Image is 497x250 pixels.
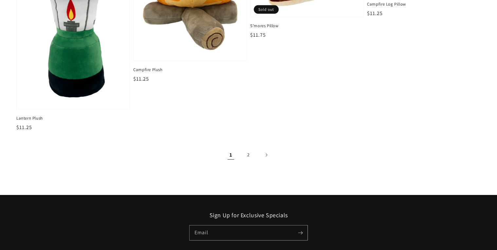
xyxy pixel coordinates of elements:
[224,148,238,162] span: Page 1
[241,148,256,162] a: Page 2
[367,10,383,17] span: $11.25
[254,5,279,14] span: Sold out
[293,225,307,240] button: Subscribe
[367,1,481,7] span: Campfire Log Pillow
[16,148,481,162] nav: Pagination
[16,115,130,121] span: Lantern Plush
[250,31,266,38] span: $11.75
[133,75,149,82] span: $11.25
[133,67,247,73] span: Campfire Plush
[16,124,32,131] span: $11.25
[259,148,273,162] a: Next page
[16,211,481,219] h2: Sign Up for Exclusive Specials
[250,23,364,29] span: S'mores Pillow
